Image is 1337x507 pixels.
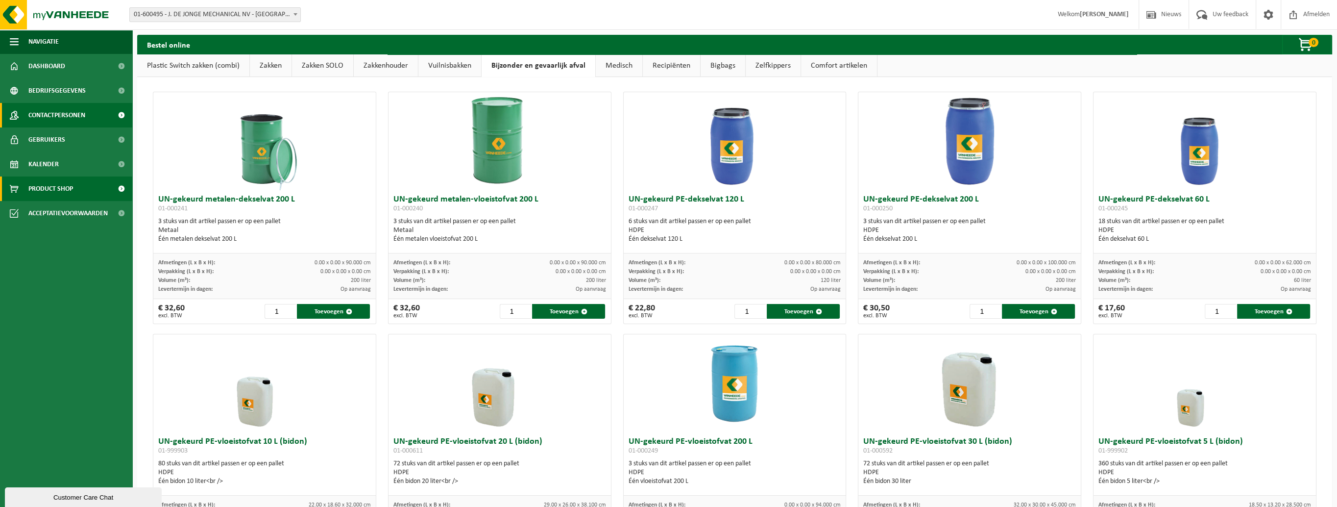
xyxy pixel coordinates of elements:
a: Comfort artikelen [801,54,877,77]
span: 01-000592 [863,447,893,455]
span: 01-999902 [1098,447,1128,455]
div: Één metalen vloeistofvat 200 L [393,235,606,244]
div: HDPE [1098,468,1311,477]
span: 0.00 x 0.00 x 62.000 cm [1255,260,1311,266]
button: Toevoegen [1237,304,1310,319]
h2: Bestel online [137,35,200,54]
span: excl. BTW [1098,313,1125,319]
div: 72 stuks van dit artikel passen er op een pallet [863,459,1076,486]
span: 01-600495 - J. DE JONGE MECHANICAL NV - ANTWERPEN [129,7,301,22]
button: Toevoegen [532,304,605,319]
span: 01-000241 [158,205,188,212]
span: 200 liter [1056,278,1076,283]
span: excl. BTW [393,313,420,319]
span: Volume (m³): [158,278,190,283]
span: Acceptatievoorwaarden [28,201,108,226]
span: 0.00 x 0.00 x 80.000 cm [784,260,841,266]
img: 01-999903 [216,334,314,432]
img: 01-000611 [451,334,549,432]
div: Één dekselvat 120 L [629,235,841,244]
img: 01-000240 [451,92,549,190]
h3: UN-gekeurd PE-dekselvat 200 L [863,195,1076,215]
h3: UN-gekeurd PE-vloeistofvat 5 L (bidon) [1098,437,1311,457]
span: Dashboard [28,54,65,78]
h3: UN-gekeurd metalen-dekselvat 200 L [158,195,371,215]
a: Plastic Switch zakken (combi) [137,54,249,77]
button: Toevoegen [1002,304,1075,319]
span: Levertermijn in dagen: [1098,286,1153,292]
div: HDPE [158,468,371,477]
img: 01-000245 [1156,92,1254,190]
span: 01-000250 [863,205,893,212]
span: excl. BTW [863,313,890,319]
span: 0.00 x 0.00 x 90.000 cm [550,260,606,266]
div: € 30,50 [863,304,890,319]
div: 360 stuks van dit artikel passen er op een pallet [1098,459,1311,486]
span: 01-999903 [158,447,188,455]
input: 1 [734,304,766,319]
span: Kalender [28,152,59,177]
div: Één bidon 20 liter<br /> [393,477,606,486]
div: 6 stuks van dit artikel passen er op een pallet [629,217,841,244]
img: 01-000247 [685,92,783,190]
span: Levertermijn in dagen: [393,286,448,292]
span: Op aanvraag [340,286,371,292]
span: Afmetingen (L x B x H): [629,260,685,266]
span: Verpakking (L x B x H): [863,269,919,275]
div: 3 stuks van dit artikel passen er op een pallet [158,217,371,244]
span: Verpakking (L x B x H): [393,269,449,275]
span: 0.00 x 0.00 x 0.00 cm [1261,269,1311,275]
h3: UN-gekeurd PE-vloeistofvat 30 L (bidon) [863,437,1076,457]
div: Één vloeistofvat 200 L [629,477,841,486]
span: 0.00 x 0.00 x 0.00 cm [790,269,841,275]
span: Contactpersonen [28,103,85,127]
span: 0.00 x 0.00 x 0.00 cm [1025,269,1076,275]
div: HDPE [863,226,1076,235]
h3: UN-gekeurd PE-vloeistofvat 200 L [629,437,841,457]
div: HDPE [629,226,841,235]
span: 01-600495 - J. DE JONGE MECHANICAL NV - ANTWERPEN [130,8,300,22]
input: 1 [970,304,1001,319]
a: Zakken SOLO [292,54,353,77]
div: € 32,60 [393,304,420,319]
h3: UN-gekeurd PE-vloeistofvat 20 L (bidon) [393,437,606,457]
div: HDPE [629,468,841,477]
img: 01-000249 [685,334,783,432]
a: Vuilnisbakken [418,54,481,77]
span: Afmetingen (L x B x H): [863,260,920,266]
span: 200 liter [351,278,371,283]
a: Zakkenhouder [354,54,418,77]
input: 1 [500,304,531,319]
span: Verpakking (L x B x H): [629,269,684,275]
span: Levertermijn in dagen: [629,286,683,292]
span: 01-000249 [629,447,658,455]
h3: UN-gekeurd PE-vloeistofvat 10 L (bidon) [158,437,371,457]
span: 0.00 x 0.00 x 0.00 cm [556,269,606,275]
a: Bijzonder en gevaarlijk afval [482,54,595,77]
span: excl. BTW [629,313,655,319]
span: Gebruikers [28,127,65,152]
span: Bedrijfsgegevens [28,78,86,103]
span: Navigatie [28,29,59,54]
span: 60 liter [1294,278,1311,283]
div: 80 stuks van dit artikel passen er op een pallet [158,459,371,486]
span: 01-000245 [1098,205,1128,212]
span: 0.00 x 0.00 x 90.000 cm [315,260,371,266]
a: Recipiënten [643,54,700,77]
button: Toevoegen [297,304,370,319]
span: Volume (m³): [1098,278,1130,283]
div: HDPE [393,468,606,477]
img: 01-000250 [921,92,1019,190]
div: 72 stuks van dit artikel passen er op een pallet [393,459,606,486]
iframe: chat widget [5,485,164,507]
div: Één bidon 30 liter [863,477,1076,486]
img: 01-000592 [921,334,1019,432]
span: Volume (m³): [629,278,660,283]
div: Één bidon 10 liter<br /> [158,477,371,486]
span: Afmetingen (L x B x H): [1098,260,1155,266]
h3: UN-gekeurd PE-dekselvat 60 L [1098,195,1311,215]
img: 01-999902 [1156,334,1254,432]
span: 01-000247 [629,205,658,212]
span: Volume (m³): [863,278,895,283]
button: 0 [1282,35,1331,54]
